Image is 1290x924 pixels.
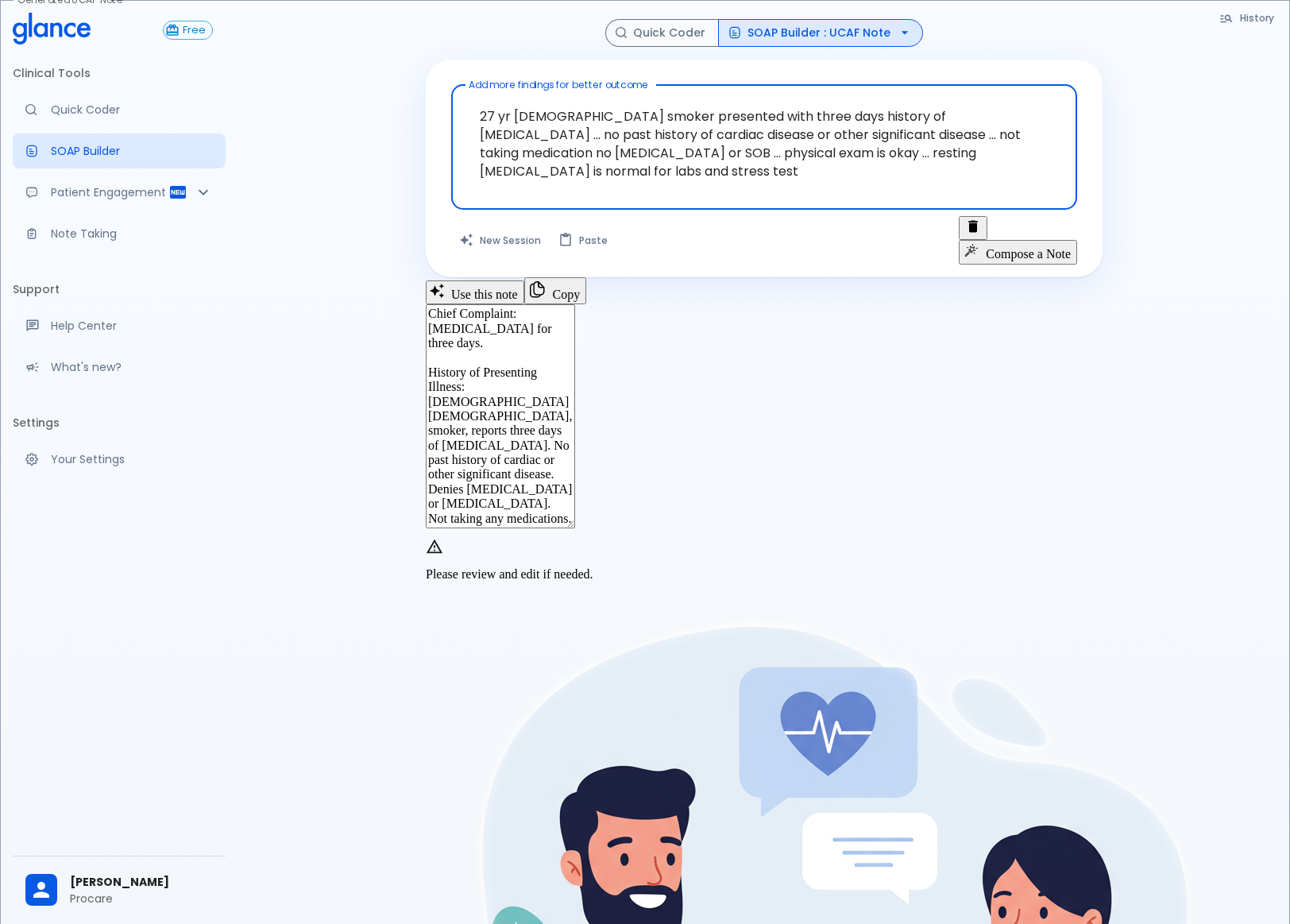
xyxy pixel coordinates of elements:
[13,270,226,308] li: Support
[51,143,213,159] p: SOAP Builder
[13,133,226,168] a: Docugen: Compose a clinical documentation in seconds
[426,561,1103,588] div: Please review and edit if needed.
[163,21,213,40] button: Free
[51,359,213,375] p: What's new?
[13,442,226,477] a: Manage your settings
[718,19,923,47] button: SOAP Builder : UCAF Note
[51,451,213,467] p: Your Settings
[451,216,550,265] button: Clears all inputs and results.
[426,280,524,304] button: Use this note
[605,19,719,47] button: Quick Coder
[1211,6,1284,29] button: History
[176,25,212,37] span: Free
[13,350,226,385] div: Recent updates and feature releases
[51,318,213,334] p: Help Center
[13,216,226,251] a: Advanced note-taking
[13,92,226,127] a: Moramiz: Find ICD10AM codes instantly
[13,308,226,343] a: Get help from our support team
[524,277,587,304] button: Copy
[959,240,1077,264] button: Compose a Note
[13,863,226,918] div: [PERSON_NAME]Procare
[70,891,213,907] p: Procare
[51,184,168,200] p: Patient Engagement
[426,304,575,528] textarea: Chief Complaint: [MEDICAL_DATA] for three days. History of Presenting Illness: [DEMOGRAPHIC_DATA]...
[163,21,226,40] a: Click to view or change your subscription
[51,102,213,118] p: Quick Coder
[462,91,1066,178] textarea: 27 yr [DEMOGRAPHIC_DATA] smoker presented with three days history of [MEDICAL_DATA] ... no past h...
[959,216,987,240] button: Clear
[550,216,617,265] button: Paste from clipboard
[13,175,226,210] div: Patient Reports & Referrals
[13,404,226,442] li: Settings
[70,874,213,891] span: [PERSON_NAME]
[51,226,213,242] p: Note Taking
[13,54,226,92] li: Clinical Tools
